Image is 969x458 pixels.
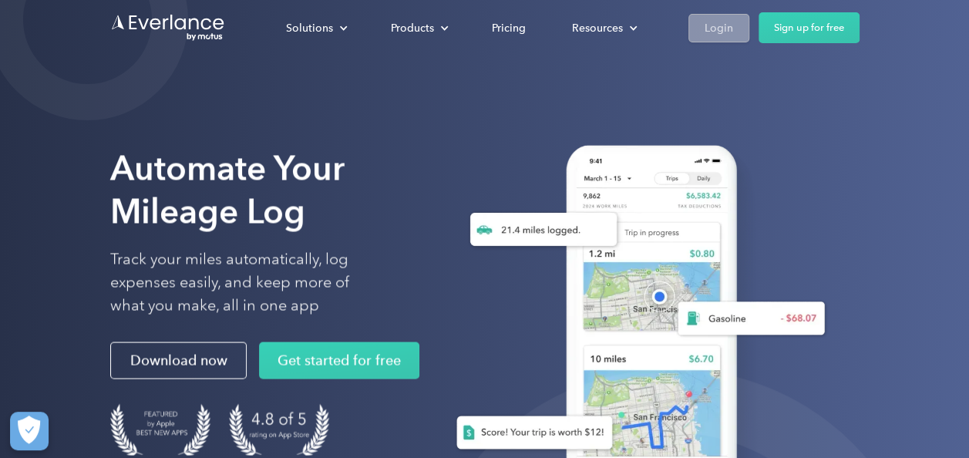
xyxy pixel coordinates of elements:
a: Go to homepage [110,13,226,42]
div: Products [375,14,461,41]
div: Products [391,18,434,37]
button: Cookies Settings [10,412,49,450]
a: Login [688,13,749,42]
img: Badge for Featured by Apple Best New Apps [110,404,210,456]
a: Sign up for free [759,12,860,43]
img: 4.9 out of 5 stars on the app store [229,404,329,456]
div: Solutions [286,18,333,37]
a: Download now [110,342,247,379]
p: Track your miles automatically, log expenses easily, and keep more of what you make, all in one app [110,248,385,318]
div: Resources [572,18,623,37]
div: Login [705,18,733,37]
strong: Automate Your Mileage Log [110,147,345,231]
div: Pricing [492,18,526,37]
div: Resources [557,14,650,41]
a: Pricing [476,14,541,41]
div: Solutions [271,14,360,41]
a: Get started for free [259,342,419,379]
